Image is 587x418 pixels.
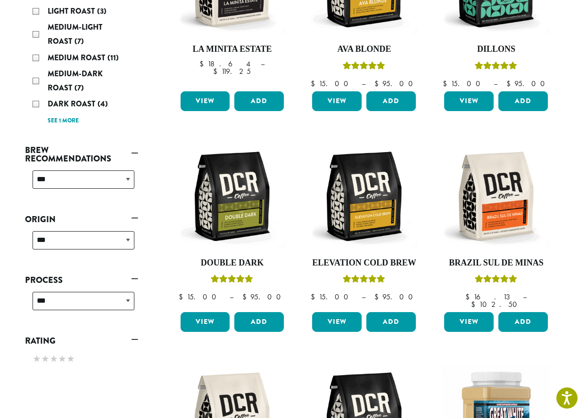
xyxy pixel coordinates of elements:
div: Rated 5.00 out of 5 [343,273,385,288]
img: DCR-12oz-Brazil-Sul-De-Minas-Stock-scaled.png [442,142,550,250]
span: $ [242,292,250,302]
span: $ [311,79,319,88]
span: $ [471,299,479,309]
span: (3) [97,6,107,16]
span: (7) [74,82,84,93]
bdi: 15.00 [443,79,485,88]
div: Rating [25,349,138,370]
h4: Elevation Cold Brew [310,258,418,268]
span: Medium-Light Roast [48,22,102,47]
span: – [494,79,497,88]
span: ★ [66,352,75,366]
div: Rated 5.00 out of 5 [475,60,517,74]
span: ★ [58,352,66,366]
bdi: 15.00 [311,292,353,302]
a: Brew Recommendations [25,142,138,167]
bdi: 18.64 [199,59,252,69]
bdi: 15.00 [179,292,221,302]
span: (7) [74,36,84,47]
bdi: 95.00 [506,79,549,88]
a: View [181,91,230,111]
a: View [312,91,362,111]
span: $ [506,79,514,88]
span: Light Roast [48,6,97,16]
bdi: 16.13 [465,292,514,302]
span: Medium-Dark Roast [48,68,103,93]
h4: La Minita Estate [178,44,287,55]
span: Medium Roast [48,52,107,63]
a: Brazil Sul De MinasRated 5.00 out of 5 [442,142,550,309]
button: Add [366,312,416,332]
span: – [362,79,365,88]
span: $ [199,59,207,69]
div: Rated 5.00 out of 5 [475,273,517,288]
img: DCR-12oz-Elevation-Cold-Brew-Stock-scaled.png [310,142,418,250]
span: (4) [98,98,108,109]
a: See 1 more [48,116,79,126]
bdi: 119.25 [213,66,251,76]
span: $ [374,79,382,88]
a: View [444,91,494,111]
span: – [230,292,233,302]
a: Process [25,272,138,288]
span: $ [213,66,221,76]
img: DCR-12oz-Double-Dark-Stock-scaled.png [178,142,286,250]
span: ★ [50,352,58,366]
span: ★ [33,352,41,366]
h4: Ava Blonde [310,44,418,55]
div: Process [25,288,138,322]
h4: Double Dark [178,258,287,268]
span: Dark Roast [48,98,98,109]
bdi: 95.00 [374,79,417,88]
button: Add [366,91,416,111]
span: ★ [41,352,50,366]
a: View [181,312,230,332]
bdi: 95.00 [374,292,417,302]
span: – [523,292,527,302]
button: Add [498,312,548,332]
bdi: 95.00 [242,292,285,302]
span: $ [179,292,187,302]
h4: Brazil Sul De Minas [442,258,550,268]
div: Brew Recommendations [25,167,138,200]
bdi: 102.50 [471,299,521,309]
div: Roast [25,0,138,131]
span: – [261,59,265,69]
div: Rated 5.00 out of 5 [343,60,385,74]
button: Add [498,91,548,111]
h4: Dillons [442,44,550,55]
span: (11) [107,52,119,63]
span: $ [443,79,451,88]
a: View [444,312,494,332]
span: $ [465,292,473,302]
a: Rating [25,333,138,349]
a: Double DarkRated 4.50 out of 5 [178,142,287,309]
a: View [312,312,362,332]
a: Elevation Cold BrewRated 5.00 out of 5 [310,142,418,309]
button: Add [234,312,284,332]
span: $ [374,292,382,302]
button: Add [234,91,284,111]
div: Origin [25,227,138,261]
span: – [362,292,365,302]
a: Origin [25,211,138,227]
bdi: 15.00 [311,79,353,88]
span: $ [311,292,319,302]
div: Rated 4.50 out of 5 [211,273,253,288]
